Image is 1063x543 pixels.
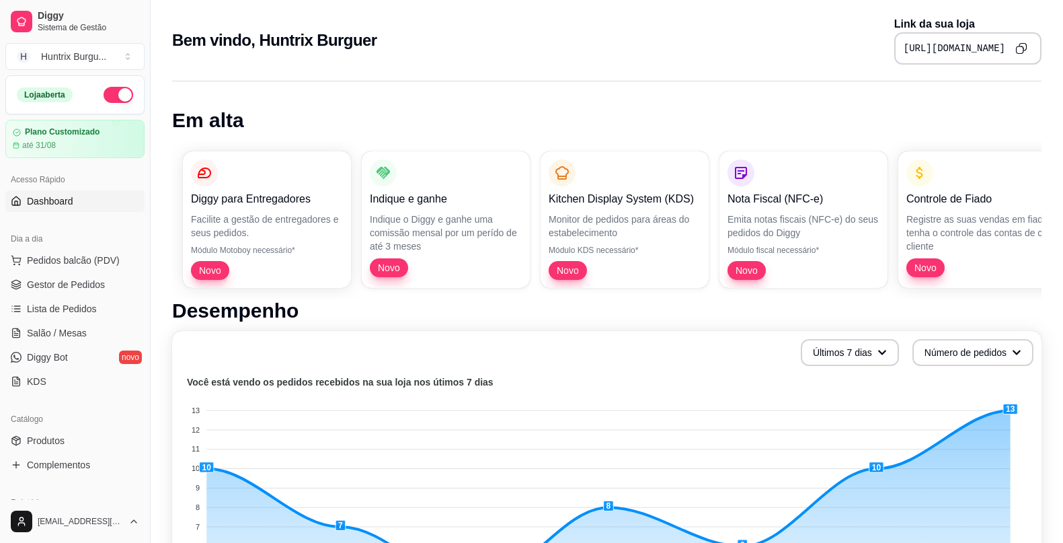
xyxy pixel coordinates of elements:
a: Gestor de Pedidos [5,274,145,295]
span: Novo [372,261,405,275]
a: Dashboard [5,190,145,212]
div: Acesso Rápido [5,169,145,190]
h2: Bem vindo, Huntrix Burguer [172,30,377,51]
a: KDS [5,371,145,392]
article: Plano Customizado [25,127,100,137]
span: Diggy Bot [27,351,68,364]
a: DiggySistema de Gestão [5,5,145,38]
text: Você está vendo os pedidos recebidos na sua loja nos útimos 7 dias [187,377,494,388]
button: Nota Fiscal (NFC-e)Emita notas fiscais (NFC-e) do seus pedidos do DiggyMódulo fiscal necessário*Novo [719,151,888,288]
p: Kitchen Display System (KDS) [549,191,701,207]
span: Novo [194,264,227,277]
article: até 31/08 [22,140,56,151]
a: Plano Customizadoaté 31/08 [5,120,145,158]
p: Módulo Motoboy necessário* [191,245,343,256]
p: Controle de Fiado [906,191,1058,207]
pre: [URL][DOMAIN_NAME] [904,42,1005,55]
div: Catálogo [5,408,145,430]
h1: Desempenho [172,299,1041,323]
span: Produtos [27,434,65,447]
span: Lista de Pedidos [27,302,97,316]
tspan: 13 [192,406,200,414]
p: Link da sua loja [894,16,1041,32]
span: Novo [909,261,942,275]
button: Kitchen Display System (KDS)Monitor de pedidos para áreas do estabelecimentoMódulo KDS necessário... [541,151,709,288]
p: Módulo KDS necessário* [549,245,701,256]
tspan: 12 [192,426,200,434]
p: Diggy para Entregadores [191,191,343,207]
span: Complementos [27,458,90,472]
a: Produtos [5,430,145,451]
span: Pedidos balcão (PDV) [27,254,120,267]
button: Alterar Status [104,87,133,103]
p: Nota Fiscal (NFC-e) [727,191,879,207]
p: Indique o Diggy e ganhe uma comissão mensal por um perído de até 3 meses [370,213,522,253]
button: [EMAIL_ADDRESS][DOMAIN_NAME] [5,505,145,538]
a: Complementos [5,454,145,476]
span: Diggy [38,10,139,22]
p: Monitor de pedidos para áreas do estabelecimento [549,213,701,240]
p: Módulo fiscal necessário* [727,245,879,256]
tspan: 7 [196,523,200,531]
span: KDS [27,375,46,388]
span: Gestor de Pedidos [27,278,105,291]
div: Huntrix Burgu ... [41,50,106,63]
p: Facilite a gestão de entregadores e seus pedidos. [191,213,343,240]
button: Últimos 7 dias [801,339,899,366]
tspan: 10 [192,464,200,472]
div: Dia a dia [5,228,145,250]
a: Diggy Botnovo [5,347,145,368]
span: Salão / Mesas [27,326,87,340]
tspan: 9 [196,484,200,492]
button: Copy to clipboard [1011,38,1032,59]
a: Salão / Mesas [5,322,145,344]
button: Diggy para EntregadoresFacilite a gestão de entregadores e seus pedidos.Módulo Motoboy necessário... [183,151,351,288]
span: H [17,50,30,63]
span: Relatórios [11,497,47,508]
button: Número de pedidos [912,339,1033,366]
button: Indique e ganheIndique o Diggy e ganhe uma comissão mensal por um perído de até 3 mesesNovo [362,151,530,288]
tspan: 8 [196,503,200,511]
button: Pedidos balcão (PDV) [5,250,145,271]
h1: Em alta [172,108,1041,133]
button: Select a team [5,43,145,70]
span: Sistema de Gestão [38,22,139,33]
span: [EMAIL_ADDRESS][DOMAIN_NAME] [38,516,123,527]
span: Novo [730,264,763,277]
tspan: 11 [192,445,200,453]
p: Registre as suas vendas em fiado e tenha o controle das contas de cada cliente [906,213,1058,253]
div: Loja aberta [17,87,73,102]
span: Novo [551,264,584,277]
span: Dashboard [27,194,73,208]
a: Lista de Pedidos [5,298,145,320]
p: Emita notas fiscais (NFC-e) do seus pedidos do Diggy [727,213,879,240]
p: Indique e ganhe [370,191,522,207]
